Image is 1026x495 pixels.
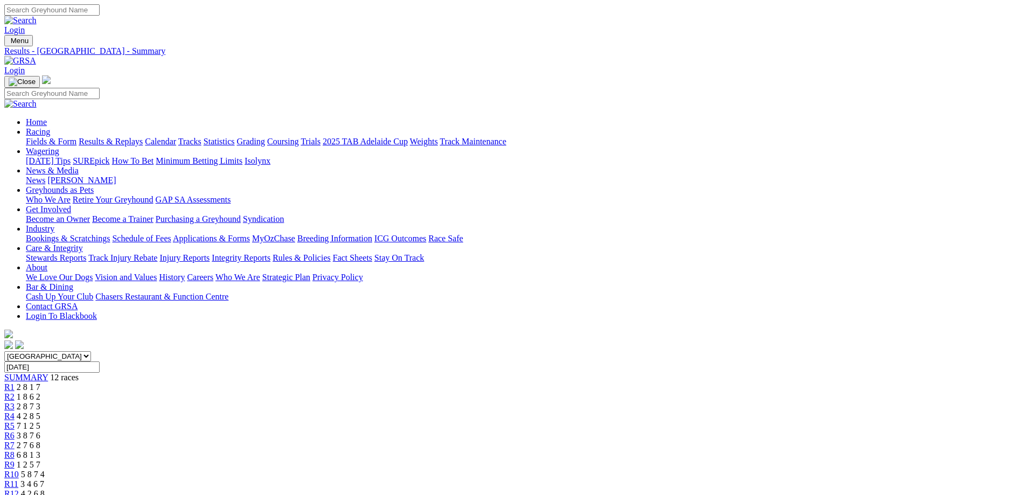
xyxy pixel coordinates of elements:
[17,392,40,401] span: 1 8 6 2
[26,224,54,233] a: Industry
[323,137,408,146] a: 2025 TAB Adelaide Cup
[26,205,71,214] a: Get Involved
[440,137,506,146] a: Track Maintenance
[4,460,15,469] a: R9
[26,137,76,146] a: Fields & Form
[26,234,110,243] a: Bookings & Scratchings
[145,137,176,146] a: Calendar
[17,441,40,450] span: 2 7 6 8
[297,234,372,243] a: Breeding Information
[262,273,310,282] a: Strategic Plan
[17,421,40,430] span: 7 1 2 5
[17,460,40,469] span: 1 2 5 7
[26,282,73,291] a: Bar & Dining
[26,234,1022,243] div: Industry
[4,479,18,489] a: R11
[159,253,210,262] a: Injury Reports
[159,273,185,282] a: History
[4,421,15,430] a: R5
[4,392,15,401] a: R2
[17,402,40,411] span: 2 8 7 3
[26,243,83,253] a: Care & Integrity
[26,166,79,175] a: News & Media
[20,479,44,489] span: 3 4 6 7
[4,4,100,16] input: Search
[4,373,48,382] a: SUMMARY
[26,214,90,224] a: Become an Owner
[26,195,71,204] a: Who We Are
[26,156,1022,166] div: Wagering
[4,76,40,88] button: Toggle navigation
[47,176,116,185] a: [PERSON_NAME]
[112,234,171,243] a: Schedule of Fees
[273,253,331,262] a: Rules & Policies
[26,137,1022,147] div: Racing
[156,214,241,224] a: Purchasing a Greyhound
[178,137,201,146] a: Tracks
[17,382,40,392] span: 2 8 1 7
[374,234,426,243] a: ICG Outcomes
[267,137,299,146] a: Coursing
[95,292,228,301] a: Chasers Restaurant & Function Centre
[26,273,93,282] a: We Love Our Dogs
[4,99,37,109] img: Search
[4,412,15,421] a: R4
[4,470,19,479] a: R10
[245,156,270,165] a: Isolynx
[4,402,15,411] a: R3
[428,234,463,243] a: Race Safe
[50,373,79,382] span: 12 races
[156,195,231,204] a: GAP SA Assessments
[215,273,260,282] a: Who We Are
[88,253,157,262] a: Track Injury Rebate
[4,56,36,66] img: GRSA
[95,273,157,282] a: Vision and Values
[4,66,25,75] a: Login
[26,273,1022,282] div: About
[4,46,1022,56] a: Results - [GEOGRAPHIC_DATA] - Summary
[26,176,45,185] a: News
[301,137,320,146] a: Trials
[9,78,36,86] img: Close
[173,234,250,243] a: Applications & Forms
[26,292,93,301] a: Cash Up Your Club
[4,450,15,459] a: R8
[26,176,1022,185] div: News & Media
[4,361,100,373] input: Select date
[4,431,15,440] span: R6
[252,234,295,243] a: MyOzChase
[4,88,100,99] input: Search
[4,330,13,338] img: logo-grsa-white.png
[312,273,363,282] a: Privacy Policy
[26,185,94,194] a: Greyhounds as Pets
[73,195,153,204] a: Retire Your Greyhound
[187,273,213,282] a: Careers
[26,127,50,136] a: Racing
[333,253,372,262] a: Fact Sheets
[212,253,270,262] a: Integrity Reports
[4,441,15,450] a: R7
[156,156,242,165] a: Minimum Betting Limits
[4,382,15,392] a: R1
[42,75,51,84] img: logo-grsa-white.png
[26,214,1022,224] div: Get Involved
[112,156,154,165] a: How To Bet
[374,253,424,262] a: Stay On Track
[15,340,24,349] img: twitter.svg
[26,292,1022,302] div: Bar & Dining
[26,253,86,262] a: Stewards Reports
[26,147,59,156] a: Wagering
[26,302,78,311] a: Contact GRSA
[243,214,284,224] a: Syndication
[4,16,37,25] img: Search
[17,450,40,459] span: 6 8 1 3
